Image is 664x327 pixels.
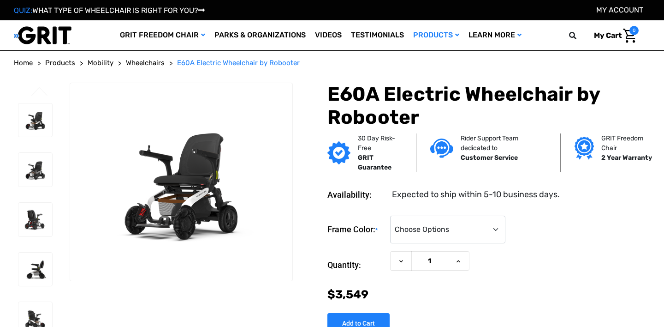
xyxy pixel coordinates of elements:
[327,251,385,279] label: Quantity:
[601,133,653,153] p: GRIT Freedom Chair
[18,253,52,286] img: E60A Electric Wheelchair by Robooter
[14,6,205,15] a: QUIZ:WHAT TYPE OF WHEELCHAIR IS RIGHT FOR YOU?
[177,58,300,68] a: E60A Electric Wheelchair by Robooter
[126,58,165,68] a: Wheelchairs
[629,26,639,35] span: 0
[70,83,292,281] img: E60A Electric Wheelchair by Robooter
[30,87,49,98] button: Go to slide 5 of 5
[18,203,52,236] img: E60A Electric Wheelchair by Robooter
[594,31,622,40] span: My Cart
[14,58,650,68] nav: Breadcrumb
[126,59,165,67] span: Wheelchairs
[14,58,33,68] a: Home
[310,20,346,50] a: Videos
[14,6,32,15] span: QUIZ:
[346,20,409,50] a: Testimonials
[596,6,643,14] a: Account
[575,137,593,160] img: Grit freedom
[358,133,402,153] p: 30 Day Risk-Free
[409,20,464,50] a: Products
[601,154,652,162] strong: 2 Year Warranty
[358,154,391,171] strong: GRIT Guarantee
[45,58,75,68] a: Products
[88,58,113,68] a: Mobility
[573,26,587,45] input: Search
[430,139,453,157] img: Customer service
[45,59,75,67] span: Products
[18,153,52,187] img: E60A Electric Wheelchair by Robooter
[18,103,52,137] img: E60A Electric Wheelchair by Robooter
[587,26,639,45] a: Cart with 0 items
[327,141,350,164] img: GRIT Guarantee
[461,133,547,153] p: Rider Support Team dedicated to
[623,29,636,43] img: Cart
[115,20,210,50] a: GRIT Freedom Chair
[392,188,560,201] dd: Expected to ship within 5-10 business days.
[88,59,113,67] span: Mobility
[210,20,310,50] a: Parks & Organizations
[461,154,518,162] strong: Customer Service
[14,26,71,45] img: GRIT All-Terrain Wheelchair and Mobility Equipment
[177,59,300,67] span: E60A Electric Wheelchair by Robooter
[327,288,368,301] span: $3,549
[464,20,526,50] a: Learn More
[327,83,650,129] h1: E60A Electric Wheelchair by Robooter
[14,59,33,67] span: Home
[327,188,385,201] dt: Availability:
[327,216,385,244] label: Frame Color:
